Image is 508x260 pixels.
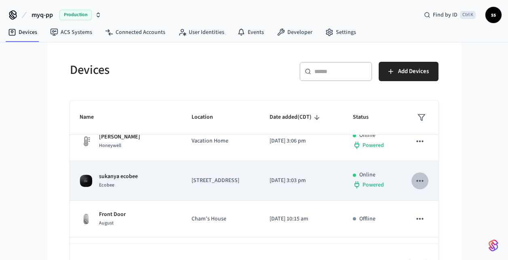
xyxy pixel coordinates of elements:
[270,176,334,185] p: [DATE] 3:03 pm
[486,8,501,22] span: ss
[99,220,114,226] span: August
[359,171,375,179] p: Online
[99,142,121,149] span: Honeywell
[460,11,476,19] span: Ctrl K
[99,182,114,189] span: Ecobee
[2,25,44,40] a: Devices
[70,62,249,78] h5: Devices
[270,111,322,124] span: Date added(CDT)
[489,239,498,252] img: SeamLogoGradient.69752ec5.svg
[192,111,223,124] span: Location
[99,172,138,181] p: sukanya ecobee
[417,8,482,22] div: Find by IDCtrl K
[99,210,126,219] p: Front Door
[99,25,172,40] a: Connected Accounts
[192,137,250,145] p: Vacation Home
[270,25,319,40] a: Developer
[231,25,270,40] a: Events
[59,10,92,20] span: Production
[359,215,375,223] p: Offline
[379,62,438,81] button: Add Devices
[363,181,384,189] span: Powered
[398,66,429,77] span: Add Devices
[353,111,379,124] span: Status
[270,137,334,145] p: [DATE] 3:06 pm
[99,133,140,141] p: [PERSON_NAME]
[270,215,334,223] p: [DATE] 10:15 am
[80,174,93,187] img: ecobee_lite_3
[433,11,457,19] span: Find by ID
[192,215,250,223] p: Cham’s House
[32,10,53,20] span: myq-pp
[80,212,93,225] img: August Wifi Smart Lock 3rd Gen, Silver, Front
[80,111,104,124] span: Name
[172,25,231,40] a: User Identities
[192,176,250,185] p: [STREET_ADDRESS]
[44,25,99,40] a: ACS Systems
[485,7,502,23] button: ss
[319,25,363,40] a: Settings
[80,135,93,148] img: thermostat_fallback
[363,141,384,149] span: Powered
[359,131,375,140] p: Online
